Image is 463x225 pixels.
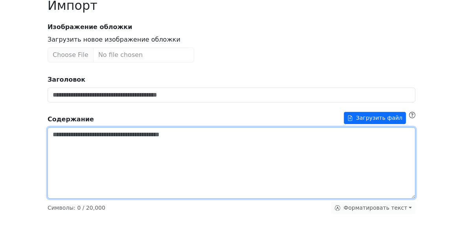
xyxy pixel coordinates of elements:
strong: Заголовок [48,76,85,83]
strong: Изображение обложки [43,22,420,32]
strong: Содержание [48,115,94,124]
span: 0 [77,205,81,211]
button: Содержание [344,112,406,124]
p: Символы : / 20,000 [48,204,105,212]
label: Загрузить новое изображение обложки [48,35,180,44]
